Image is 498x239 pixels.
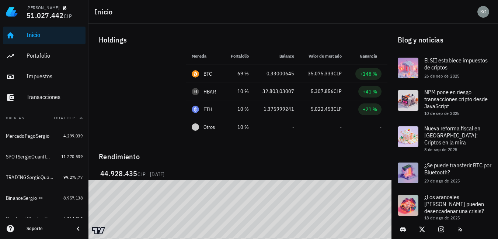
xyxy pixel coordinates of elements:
a: BinanceSergio 8.957.138 [3,189,86,207]
span: CLP [334,88,342,95]
div: 32.803,03007 [261,88,294,95]
a: Transacciones [3,89,86,106]
span: 18 de ago de 2025 [424,215,460,221]
a: MercadoPagoSergio 4.299.039 [3,127,86,145]
th: Balance [255,47,300,65]
th: Portafolio [223,47,255,65]
div: +41 % [363,88,377,95]
span: 8.957.138 [63,195,83,201]
span: Ganancia [360,53,382,59]
span: 10 de sep de 2025 [424,110,460,116]
a: TRADINGSergioQuantfury 99.275,77 [3,168,86,186]
div: +148 % [360,70,377,78]
div: Inicio [27,31,83,38]
div: ETH [203,106,212,113]
img: LedgiFi [6,6,18,18]
a: SPOTSergioQuantfury 11.270.539 [3,148,86,165]
div: Transacciones [27,93,83,100]
th: Valor de mercado [300,47,348,65]
a: CryptomktSergio 4.214.810 [3,210,86,228]
span: 11.270.539 [61,154,83,159]
span: [DATE] [150,171,165,178]
span: ¿Los aranceles [PERSON_NAME] pueden desencadenar una crisis? [424,193,484,215]
div: +21 % [363,106,377,113]
a: Nueva reforma fiscal en [GEOGRAPHIC_DATA]: Criptos en la mira 8 de sep de 2025 [392,120,498,157]
span: 26 de sep de 2025 [424,73,460,79]
div: 10 % [229,123,249,131]
span: - [340,124,342,130]
div: Portafolio [27,52,83,59]
span: CLP [334,106,342,112]
div: HBAR-icon [192,88,199,95]
span: CLP [64,13,72,20]
a: Impuestos [3,68,86,86]
div: Soporte [27,226,68,232]
span: 44.928.435 [100,168,137,178]
span: 5.022.453 [311,106,334,112]
th: Moneda [186,47,223,65]
div: [PERSON_NAME] [27,5,59,11]
div: MercadoPagoSergio [6,133,49,139]
span: Nueva reforma fiscal en [GEOGRAPHIC_DATA]: Criptos en la mira [424,124,480,146]
span: NPM pone en riesgo transacciones cripto desde JavaScript [424,88,488,110]
span: CLP [334,70,342,77]
div: 1,375999241 [261,105,294,113]
div: 10 % [229,105,249,113]
div: Impuestos [27,73,83,80]
div: BTC-icon [192,70,199,78]
span: 51.027.442 [27,10,64,20]
a: Inicio [3,27,86,44]
div: Blog y noticias [392,28,498,52]
a: ¿Los aranceles [PERSON_NAME] pueden desencadenar una crisis? 18 de ago de 2025 [392,189,498,225]
div: Rendimiento [93,145,387,163]
span: 4.214.810 [63,216,83,221]
div: 10 % [229,88,249,95]
div: BinanceSergio [6,195,37,201]
span: CLP [137,171,146,178]
div: BTC [203,70,212,78]
div: CryptomktSergio [6,216,42,222]
a: Charting by TradingView [92,227,105,234]
span: 4.299.039 [63,133,83,139]
div: SPOTSergioQuantfury [6,154,51,160]
a: NPM pone en riesgo transacciones cripto desde JavaScript 10 de sep de 2025 [392,84,498,120]
span: 8 de sep de 2025 [424,147,457,152]
a: Portafolio [3,47,86,65]
div: TRADINGSergioQuantfury [6,174,53,181]
h1: Inicio [94,6,116,18]
div: avatar [477,6,489,18]
span: 29 de ago de 2025 [424,178,460,184]
span: - [380,124,382,130]
a: ¿Se puede transferir BTC por Bluetooth? 29 de ago de 2025 [392,157,498,189]
span: Otros [203,123,215,131]
span: ¿Se puede transferir BTC por Bluetooth? [424,161,491,176]
span: 35.075.333 [308,70,334,77]
span: 5.307.856 [311,88,334,95]
span: Total CLP [53,116,75,120]
a: El SII establece impuestos de criptos 26 de sep de 2025 [392,52,498,84]
span: 99.275,77 [63,174,83,180]
div: HBAR [203,88,216,95]
button: CuentasTotal CLP [3,109,86,127]
span: El SII establece impuestos de criptos [424,57,488,71]
div: 69 % [229,70,249,78]
span: - [292,124,294,130]
div: ETH-icon [192,106,199,113]
div: Holdings [93,28,387,52]
div: 0,33000645 [261,70,294,78]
